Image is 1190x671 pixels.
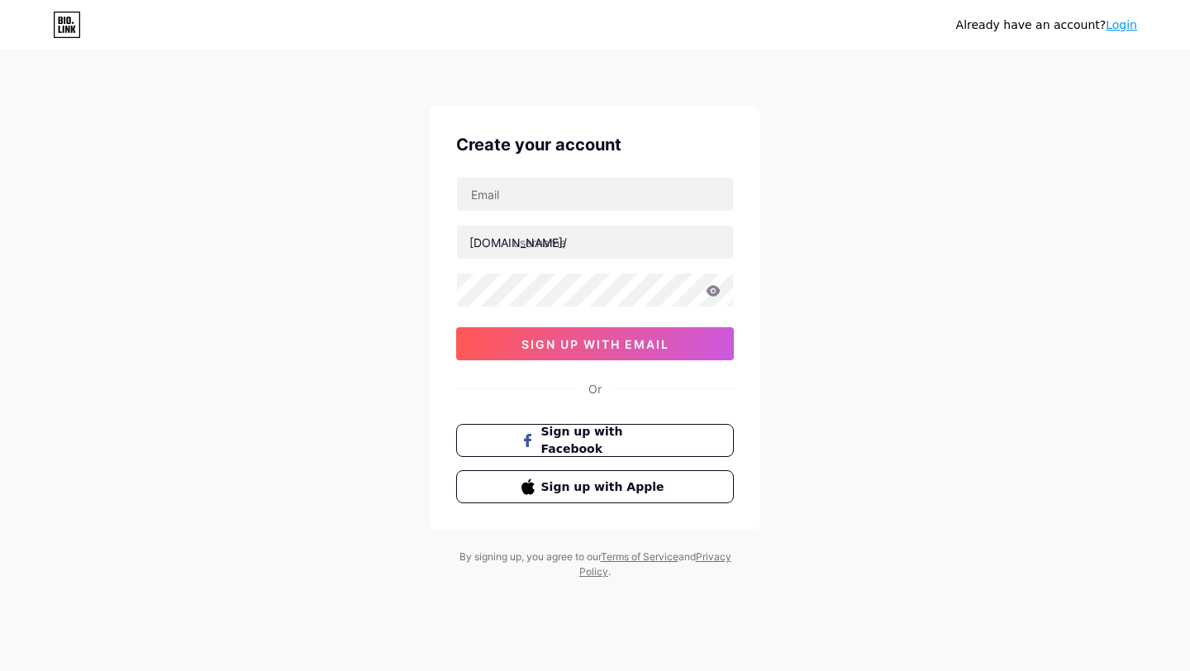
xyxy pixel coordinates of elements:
div: Already have an account? [956,17,1137,34]
div: By signing up, you agree to our and . [455,550,735,579]
button: Sign up with Facebook [456,424,734,457]
input: Email [457,178,733,211]
button: Sign up with Apple [456,470,734,503]
a: Terms of Service [601,550,678,563]
div: Create your account [456,132,734,157]
span: Sign up with Apple [541,478,669,496]
a: Login [1106,18,1137,31]
div: [DOMAIN_NAME]/ [469,234,567,251]
button: sign up with email [456,327,734,360]
input: username [457,226,733,259]
div: Or [588,380,602,397]
span: Sign up with Facebook [541,423,669,458]
span: sign up with email [521,337,669,351]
